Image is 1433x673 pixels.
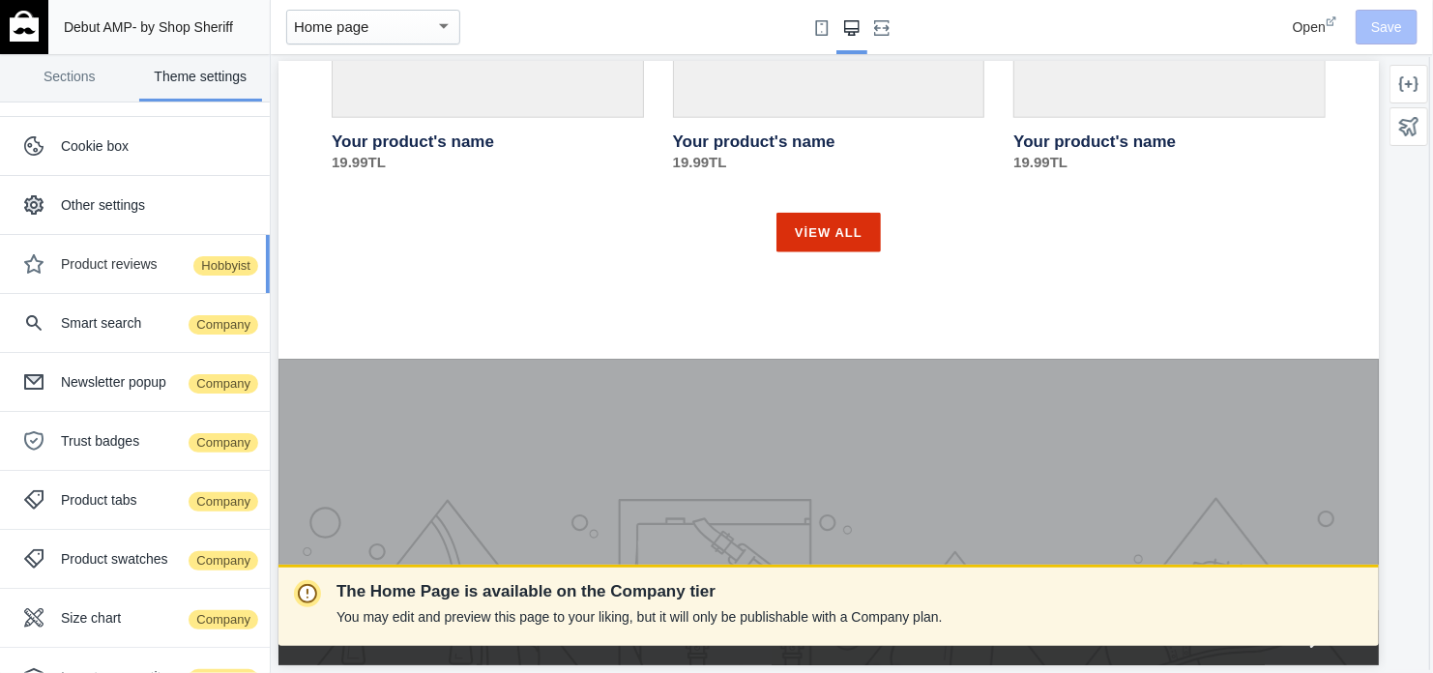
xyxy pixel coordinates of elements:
[336,607,943,627] p: You may edit and preview this page to your liking, but it will only be publishable with a Company...
[187,549,260,572] span: Company
[64,19,132,35] span: Debut AMP
[336,580,943,603] p: The Home Page is available on the Company tier
[139,54,263,102] a: Theme settings
[61,490,255,510] div: Product tabs
[294,18,369,35] mat-select-trigger: Home page
[61,372,255,392] div: Newsletter popup
[61,549,255,569] div: Product swatches
[61,431,255,451] div: Trust badges
[187,372,260,395] span: Company
[61,136,255,156] div: Cookie box
[132,19,233,35] span: - by Shop Sheriff
[187,608,260,631] span: Company
[191,254,260,278] span: Hobbyist
[187,431,260,454] span: Company
[1293,19,1326,35] span: Open
[498,151,602,191] a: View all products in the collection
[61,608,255,628] div: Size chart
[10,11,39,42] img: main-logo_60x60_white.png
[61,195,255,215] div: Other settings
[8,54,132,102] a: Sections
[187,313,260,336] span: Company
[187,490,260,513] span: Company
[61,254,255,274] div: Product reviews
[61,313,255,333] div: Smart search
[53,563,1022,589] span: Go to full site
